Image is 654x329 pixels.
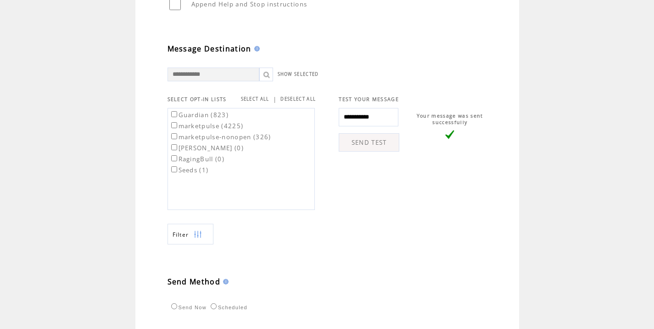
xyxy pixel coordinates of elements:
label: Scheduled [208,305,247,310]
img: vLarge.png [445,130,454,139]
span: Show filters [173,231,189,238]
label: marketpulse (4225) [169,122,244,130]
span: Send Method [168,277,221,287]
a: SEND TEST [339,133,399,152]
input: RagingBull (0) [171,155,177,161]
label: RagingBull (0) [169,155,225,163]
input: marketpulse (4225) [171,122,177,128]
img: help.gif [220,279,229,284]
input: Send Now [171,303,177,309]
label: Seeds (1) [169,166,209,174]
a: SELECT ALL [241,96,269,102]
span: Message Destination [168,44,252,54]
a: SHOW SELECTED [278,71,319,77]
img: help.gif [252,46,260,51]
label: marketpulse-nonopen (326) [169,133,271,141]
a: Filter [168,224,213,244]
a: DESELECT ALL [280,96,316,102]
input: marketpulse-nonopen (326) [171,133,177,139]
input: Guardian (823) [171,111,177,117]
input: [PERSON_NAME] (0) [171,144,177,150]
input: Scheduled [211,303,217,309]
label: Send Now [169,305,207,310]
label: [PERSON_NAME] (0) [169,144,244,152]
span: SELECT OPT-IN LISTS [168,96,227,102]
label: Guardian (823) [169,111,229,119]
span: Your message was sent successfully [417,113,483,125]
span: TEST YOUR MESSAGE [339,96,399,102]
img: filters.png [194,224,202,245]
span: | [273,95,277,103]
input: Seeds (1) [171,166,177,172]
